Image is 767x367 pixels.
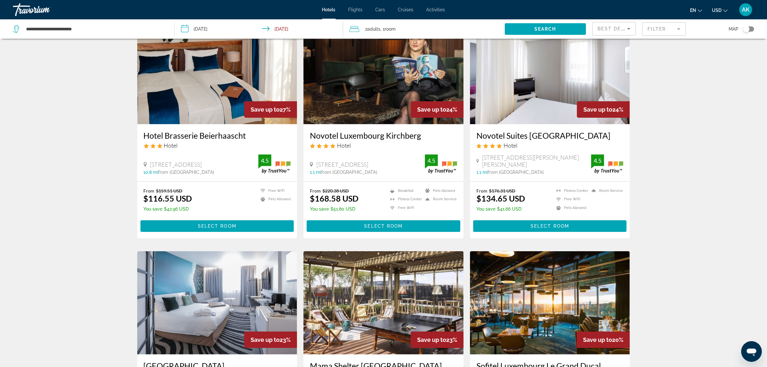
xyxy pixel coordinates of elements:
img: Hotel image [303,251,464,354]
div: 4.5 [591,157,604,164]
img: trustyou-badge.svg [258,154,291,174]
span: You save [476,206,495,212]
span: [STREET_ADDRESS] [150,161,202,168]
a: Novotel Luxembourg Kirchberg [310,131,457,140]
span: 1.1 mi [310,170,321,175]
mat-select: Sort by [598,25,630,33]
p: $41.66 USD [476,206,525,212]
span: Save up to [251,336,280,343]
span: Save up to [251,106,280,113]
img: trustyou-badge.svg [425,154,457,174]
div: 4.5 [425,157,438,164]
li: Free WiFi [387,205,422,211]
span: 1.1 mi [476,170,488,175]
div: 4 star Hotel [476,142,624,149]
del: $176.31 USD [489,188,515,193]
a: Select Room [307,222,460,229]
img: Hotel image [470,21,630,124]
li: Fitness Center [553,188,588,193]
a: Novotel Suites [GEOGRAPHIC_DATA] [476,131,624,140]
li: Fitness Center [387,197,422,202]
span: USD [712,8,722,13]
button: Filter [642,22,686,36]
span: from [GEOGRAPHIC_DATA] [321,170,377,175]
span: Save up to [583,106,612,113]
del: $220.38 USD [322,188,349,193]
button: Select Room [473,220,627,232]
img: Hotel image [470,251,630,354]
span: Adults [367,26,380,32]
img: Hotel image [303,21,464,124]
p: $51.80 USD [310,206,359,212]
span: You save [144,206,163,212]
span: 10.8 mi [144,170,158,175]
span: Select Room [198,223,236,229]
span: Best Deals [598,26,631,31]
button: Change currency [712,5,728,15]
span: Map [729,25,738,34]
span: , 1 [380,25,396,34]
ins: $134.65 USD [476,193,525,203]
a: Hotels [322,7,336,12]
span: You save [310,206,329,212]
del: $159.51 USD [156,188,183,193]
a: Cruises [398,7,414,12]
div: 4.5 [258,157,271,164]
div: 3 star Hotel [144,142,291,149]
button: Select Room [140,220,294,232]
ins: $116.55 USD [144,193,192,203]
div: 4 star Hotel [310,142,457,149]
span: 2 [365,25,380,34]
span: Hotel [164,142,178,149]
span: Search [534,26,556,32]
li: Free WiFi [553,197,588,202]
div: 24% [411,101,464,118]
button: Toggle map [738,26,754,32]
button: Search [505,23,586,35]
span: from [GEOGRAPHIC_DATA] [158,170,215,175]
span: Room [385,26,396,32]
button: Travelers: 2 adults, 0 children [343,19,505,39]
img: Hotel image [137,251,297,354]
span: From [144,188,155,193]
a: Activities [427,7,445,12]
div: 23% [244,332,297,348]
span: [STREET_ADDRESS] [316,161,368,168]
div: 20% [577,332,630,348]
button: User Menu [737,3,754,16]
span: Save up to [583,336,612,343]
li: Free WiFi [257,188,291,193]
li: Breakfast [387,188,422,193]
div: 23% [411,332,464,348]
img: Hotel image [137,21,297,124]
span: Hotel [503,142,517,149]
iframe: Button to launch messaging window [741,341,762,362]
img: trustyou-badge.svg [591,154,623,174]
span: From [310,188,321,193]
a: Cars [376,7,385,12]
span: en [690,8,696,13]
span: [STREET_ADDRESS][PERSON_NAME][PERSON_NAME] [482,154,591,168]
span: Save up to [417,336,446,343]
div: 24% [577,101,630,118]
span: from [GEOGRAPHIC_DATA] [488,170,544,175]
a: Flights [349,7,363,12]
ins: $168.58 USD [310,193,359,203]
li: Pets Allowed [553,205,588,211]
li: Pets Allowed [422,188,457,193]
a: Hotel Brasserie Beierhaascht [144,131,291,140]
a: Select Room [140,222,294,229]
span: Select Room [364,223,403,229]
a: Travorium [13,1,77,18]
